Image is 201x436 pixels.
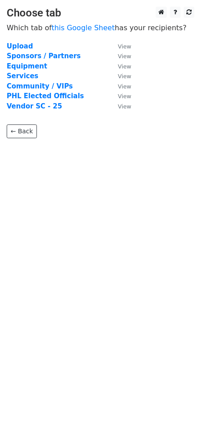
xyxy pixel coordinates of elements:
[109,72,131,80] a: View
[109,52,131,60] a: View
[7,102,62,110] a: Vendor SC - 25
[118,83,131,90] small: View
[118,63,131,70] small: View
[52,24,115,32] a: this Google Sheet
[7,72,38,80] a: Services
[109,82,131,90] a: View
[109,92,131,100] a: View
[118,53,131,60] small: View
[7,23,194,32] p: Which tab of has your recipients?
[109,102,131,110] a: View
[7,82,73,90] a: Community / VIPs
[7,124,37,138] a: ← Back
[7,7,194,20] h3: Choose tab
[7,52,80,60] a: Sponsors / Partners
[109,42,131,50] a: View
[7,62,47,70] a: Equipment
[118,103,131,110] small: View
[118,43,131,50] small: View
[109,62,131,70] a: View
[118,93,131,100] small: View
[7,42,33,50] a: Upload
[7,92,84,100] a: PHL Elected Officials
[118,73,131,80] small: View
